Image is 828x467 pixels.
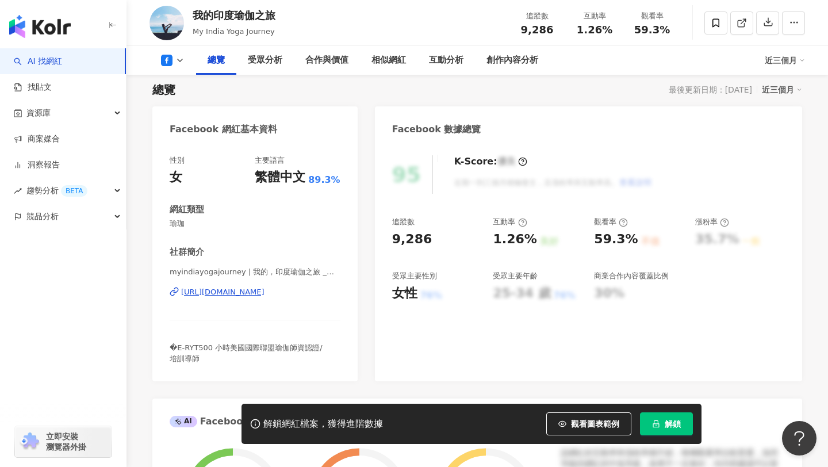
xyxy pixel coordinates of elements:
[26,204,59,229] span: 競品分析
[493,217,527,227] div: 互動率
[170,287,340,297] a: [URL][DOMAIN_NAME]
[392,123,481,136] div: Facebook 數據總覽
[669,85,752,94] div: 最後更新日期：[DATE]
[170,123,277,136] div: Facebook 網紅基本資料
[181,287,264,297] div: [URL][DOMAIN_NAME]
[630,10,674,22] div: 觀看率
[515,10,559,22] div: 追蹤數
[170,246,204,258] div: 社群簡介
[546,412,631,435] button: 觀看圖表範例
[392,217,415,227] div: 追蹤數
[193,8,275,22] div: 我的印度瑜伽之旅
[14,56,62,67] a: searchAI 找網紅
[454,155,527,168] div: K-Score :
[255,155,285,166] div: 主要語言
[149,6,184,40] img: KOL Avatar
[371,53,406,67] div: 相似網紅
[392,285,417,303] div: 女性
[14,159,60,171] a: 洞察報告
[14,133,60,145] a: 商案媒合
[573,10,616,22] div: 互動率
[170,219,340,229] span: 瑜珈
[493,231,536,248] div: 1.26%
[18,432,41,451] img: chrome extension
[665,419,681,428] span: 解鎖
[263,418,383,430] div: 解鎖網紅檔案，獲得進階數據
[14,187,22,195] span: rise
[486,53,538,67] div: 創作內容分析
[308,174,340,186] span: 89.3%
[640,412,693,435] button: 解鎖
[521,24,554,36] span: 9,286
[152,82,175,98] div: 總覽
[594,271,669,281] div: 商業合作內容覆蓋比例
[9,15,71,38] img: logo
[571,419,619,428] span: 觀看圖表範例
[170,169,182,186] div: 女
[429,53,463,67] div: 互動分析
[170,155,185,166] div: 性別
[305,53,348,67] div: 合作與價值
[14,82,52,93] a: 找貼文
[765,51,805,70] div: 近三個月
[255,169,305,186] div: 繁體中文
[15,426,112,457] a: chrome extension立即安裝 瀏覽器外掛
[61,185,87,197] div: BETA
[248,53,282,67] div: 受眾分析
[577,24,612,36] span: 1.26%
[26,100,51,126] span: 資源庫
[762,82,802,97] div: 近三個月
[695,217,729,227] div: 漲粉率
[594,231,638,248] div: 59.3%
[634,24,670,36] span: 59.3%
[392,271,437,281] div: 受眾主要性別
[652,420,660,428] span: lock
[170,204,204,216] div: 網紅類型
[193,27,275,36] span: My India Yoga Journey
[392,231,432,248] div: 9,286
[208,53,225,67] div: 總覽
[26,178,87,204] span: 趨勢分析
[170,343,323,362] span: �E-RYT500 小時美國國際聯盟瑜伽師資認證/ 培訓導師
[594,217,628,227] div: 觀看率
[493,271,538,281] div: 受眾主要年齡
[46,431,86,452] span: 立即安裝 瀏覽器外掛
[170,267,340,277] span: myindiayogajourney | 我的，印度瑜伽之旅 _My India Yoga Journey | myindiayogajourney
